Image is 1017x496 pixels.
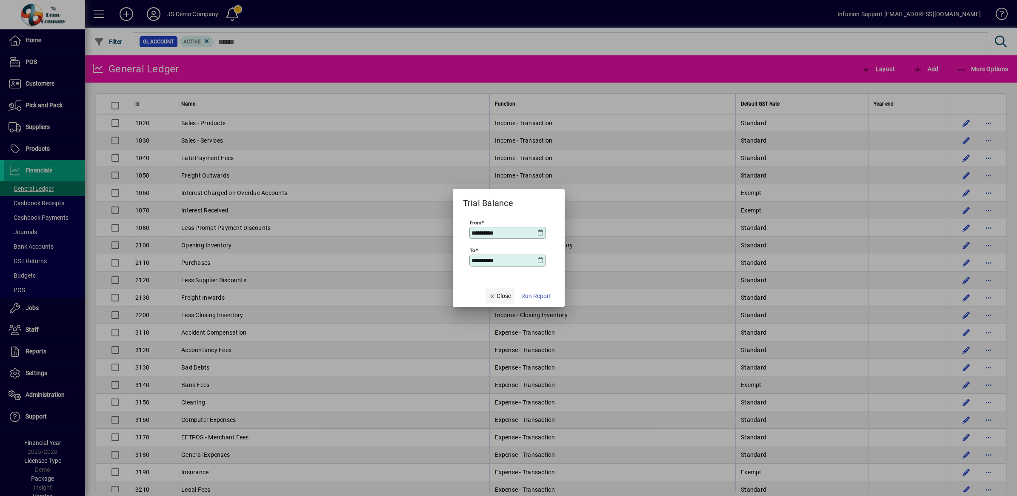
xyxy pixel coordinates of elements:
mat-label: To [470,247,475,253]
button: Close [486,288,514,304]
h2: Trial Balance [453,189,523,210]
span: Run Report [521,292,551,301]
button: Run Report [518,288,554,304]
mat-label: From [470,220,481,226]
span: Close [489,292,511,301]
